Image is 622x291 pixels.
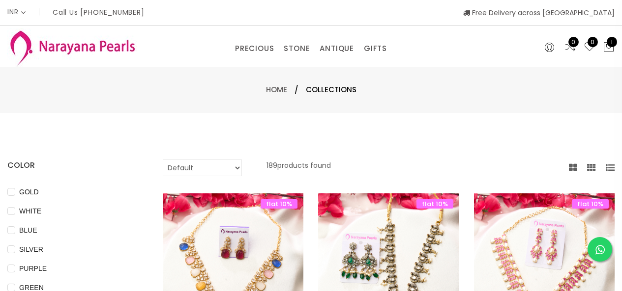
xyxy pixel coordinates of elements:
[584,41,595,54] a: 0
[568,37,579,47] span: 0
[266,84,287,95] a: Home
[607,37,617,47] span: 1
[15,186,43,197] span: GOLD
[261,199,297,209] span: flat 10%
[15,244,47,255] span: SILVER
[267,159,331,176] p: 189 products found
[588,37,598,47] span: 0
[320,41,354,56] a: ANTIQUE
[15,206,45,216] span: WHITE
[15,225,41,236] span: BLUE
[364,41,387,56] a: GIFTS
[572,199,609,209] span: flat 10%
[603,41,615,54] button: 1
[53,9,145,16] p: Call Us [PHONE_NUMBER]
[284,41,310,56] a: STONE
[7,159,133,171] h4: COLOR
[463,8,615,18] span: Free Delivery across [GEOGRAPHIC_DATA]
[564,41,576,54] a: 0
[306,84,356,96] span: Collections
[15,263,51,274] span: PURPLE
[295,84,298,96] span: /
[235,41,274,56] a: PRECIOUS
[416,199,453,209] span: flat 10%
